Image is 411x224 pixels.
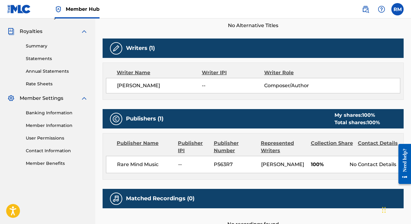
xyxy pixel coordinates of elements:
[378,6,385,13] img: help
[214,161,256,168] span: P563R7
[126,195,194,202] h5: Matched Recordings (0)
[26,43,88,49] a: Summary
[117,161,174,168] span: Rare Mind Music
[362,6,369,13] img: search
[311,140,353,154] div: Collection Share
[117,140,173,154] div: Publisher Name
[26,122,88,129] a: Member Information
[350,161,400,168] div: No Contact Details
[20,95,63,102] span: Member Settings
[112,45,120,52] img: Writers
[394,138,411,189] iframe: Resource Center
[7,5,31,14] img: MLC Logo
[335,119,380,126] div: Total shares:
[26,160,88,167] a: Member Benefits
[202,82,264,89] span: --
[202,69,264,76] div: Writer IPI
[80,28,88,35] img: expand
[126,115,163,122] h5: Publishers (1)
[178,140,209,154] div: Publisher IPI
[26,135,88,141] a: User Permissions
[26,68,88,75] a: Annual Statements
[20,28,42,35] span: Royalties
[117,82,202,89] span: [PERSON_NAME]
[261,140,306,154] div: Represented Writers
[80,95,88,102] img: expand
[112,195,120,202] img: Matched Recordings
[26,81,88,87] a: Rate Sheets
[359,3,372,15] a: Public Search
[103,22,404,29] span: No Alternative Titles
[335,112,380,119] div: My shares:
[264,69,321,76] div: Writer Role
[261,161,304,167] span: [PERSON_NAME]
[264,82,321,89] span: Composer/Author
[112,115,120,123] img: Publishers
[7,28,15,35] img: Royalties
[391,3,404,15] div: User Menu
[66,6,100,13] span: Member Hub
[375,3,388,15] div: Help
[26,110,88,116] a: Banking Information
[178,161,209,168] span: --
[214,140,256,154] div: Publisher Number
[362,112,375,118] span: 100 %
[367,120,380,125] span: 100 %
[7,95,15,102] img: Member Settings
[117,69,202,76] div: Writer Name
[358,140,400,154] div: Contact Details
[382,201,386,219] div: Drag
[380,194,411,224] iframe: Chat Widget
[126,45,155,52] h5: Writers (1)
[26,55,88,62] a: Statements
[311,161,345,168] span: 100%
[26,148,88,154] a: Contact Information
[55,6,62,13] img: Top Rightsholder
